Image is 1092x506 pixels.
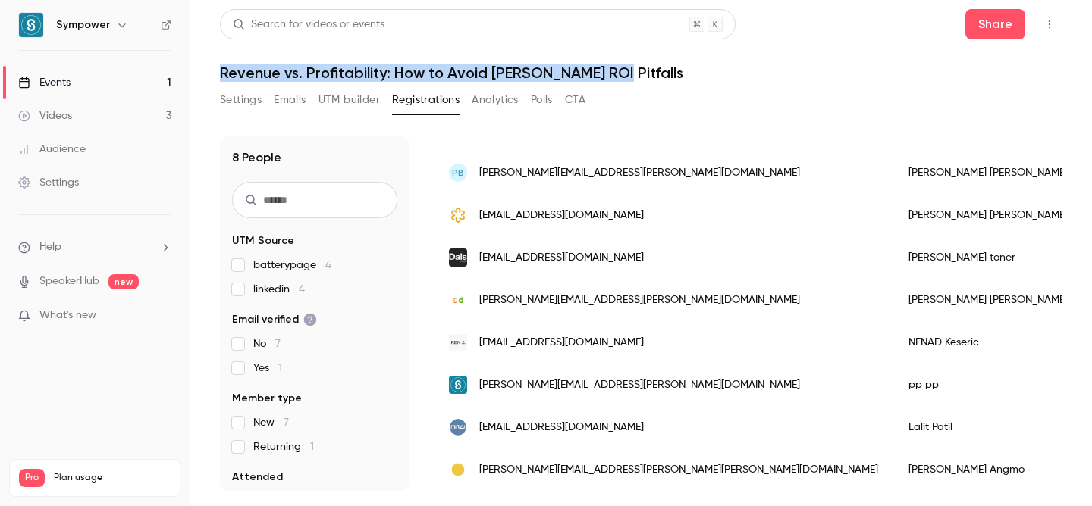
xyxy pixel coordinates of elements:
span: Returning [253,439,314,454]
li: help-dropdown-opener [18,239,171,255]
span: 7 [275,339,281,349]
div: Lalit Patil [893,406,1083,448]
span: Pro [19,469,45,487]
div: [PERSON_NAME] [PERSON_NAME] [893,279,1083,321]
span: Yes [253,361,282,376]
span: [EMAIL_ADDRESS][DOMAIN_NAME] [479,420,644,436]
span: Email verified [232,312,317,327]
span: Member type [232,391,302,406]
span: 7 [284,417,289,428]
div: Settings [18,175,79,190]
div: NENAD Keseric [893,321,1083,364]
div: [PERSON_NAME] toner [893,236,1083,279]
button: Emails [274,88,306,112]
h6: Sympower [56,17,110,33]
span: New [253,415,289,430]
img: sympower.net [449,376,467,394]
span: UTM Source [232,233,294,248]
span: No [253,336,281,351]
span: Help [39,239,61,255]
img: skala.partners [449,461,467,479]
span: [EMAIL_ADDRESS][DOMAIN_NAME] [479,250,644,266]
a: SpeakerHub [39,273,99,289]
span: linkedin [253,282,305,297]
div: [PERSON_NAME] [PERSON_NAME] [893,151,1083,194]
span: [PERSON_NAME][EMAIL_ADDRESS][PERSON_NAME][PERSON_NAME][DOMAIN_NAME] [479,462,878,478]
h1: Revenue vs. Profitability: How to Avoid [PERSON_NAME] ROI Pitfalls [220,64,1062,82]
img: Sympower [19,13,43,37]
div: Audience [18,142,86,157]
div: Events [18,75,71,90]
h1: 8 People [232,148,281,167]
span: Plan usage [54,472,171,484]
img: hydrorein.com [449,333,467,351]
div: Search for videos or events [233,17,384,33]
span: 4 [325,260,331,270]
button: Settings [220,88,262,112]
div: [PERSON_NAME] [PERSON_NAME] [893,194,1083,236]
span: 1 [278,363,282,373]
span: new [108,274,139,289]
button: Share [965,9,1025,39]
button: Polls [531,88,553,112]
img: daisenergy.com [449,248,467,267]
span: [PERSON_NAME][EMAIL_ADDRESS][PERSON_NAME][DOMAIN_NAME] [479,377,800,393]
button: Analytics [472,88,519,112]
div: pp pp [893,364,1083,406]
div: Videos [18,108,72,123]
span: [PERSON_NAME][EMAIL_ADDRESS][PERSON_NAME][DOMAIN_NAME] [479,165,800,181]
span: 4 [299,284,305,295]
div: [PERSON_NAME] Angmo [893,448,1083,491]
span: Attended [232,470,283,485]
button: Registrations [392,88,460,112]
button: UTM builder [318,88,380,112]
span: [EMAIL_ADDRESS][DOMAIN_NAME] [479,335,644,351]
img: auxinfra.com [449,206,467,224]
img: mirai-power.com [449,418,467,436]
span: [PERSON_NAME][EMAIL_ADDRESS][PERSON_NAME][DOMAIN_NAME] [479,292,800,308]
img: lightsourcebp.com [449,291,467,309]
span: batterypage [253,258,331,273]
span: 1 [310,442,314,452]
span: What's new [39,308,96,323]
iframe: Noticeable Trigger [153,309,171,323]
span: [EMAIL_ADDRESS][DOMAIN_NAME] [479,208,644,223]
span: PB [452,166,464,180]
button: CTA [565,88,585,112]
